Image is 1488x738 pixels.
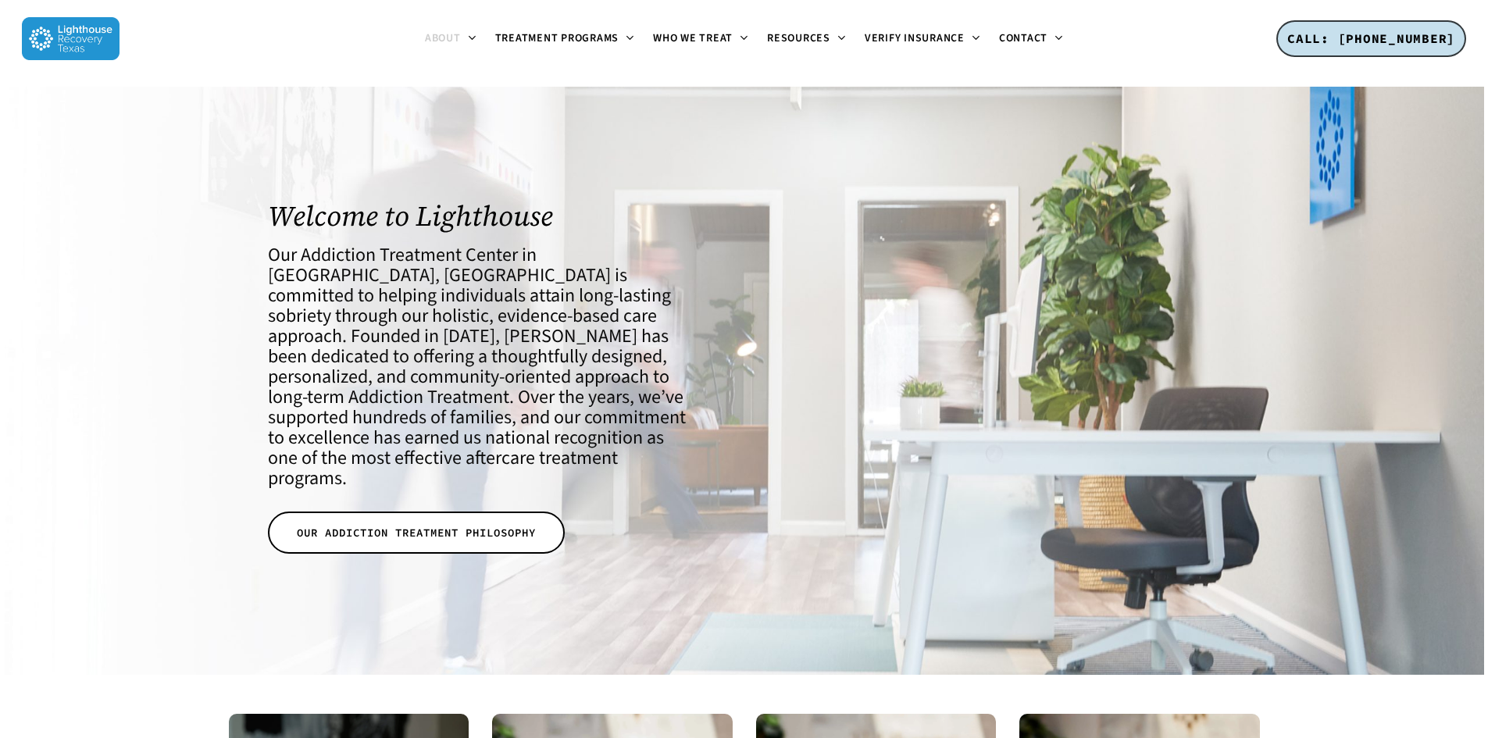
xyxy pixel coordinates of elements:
span: OUR ADDICTION TREATMENT PHILOSOPHY [297,525,536,540]
h1: Welcome to Lighthouse [268,200,695,232]
a: Resources [758,33,855,45]
span: Treatment Programs [495,30,619,46]
a: Who We Treat [644,33,758,45]
a: Treatment Programs [486,33,644,45]
img: Lighthouse Recovery Texas [22,17,120,60]
span: Contact [999,30,1047,46]
span: Who We Treat [653,30,733,46]
a: Verify Insurance [855,33,990,45]
a: Contact [990,33,1072,45]
a: About [416,33,486,45]
a: CALL: [PHONE_NUMBER] [1276,20,1466,58]
span: About [425,30,461,46]
span: CALL: [PHONE_NUMBER] [1287,30,1455,46]
span: Resources [767,30,830,46]
span: Verify Insurance [865,30,965,46]
h4: Our Addiction Treatment Center in [GEOGRAPHIC_DATA], [GEOGRAPHIC_DATA] is committed to helping in... [268,245,695,489]
a: OUR ADDICTION TREATMENT PHILOSOPHY [268,512,565,554]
